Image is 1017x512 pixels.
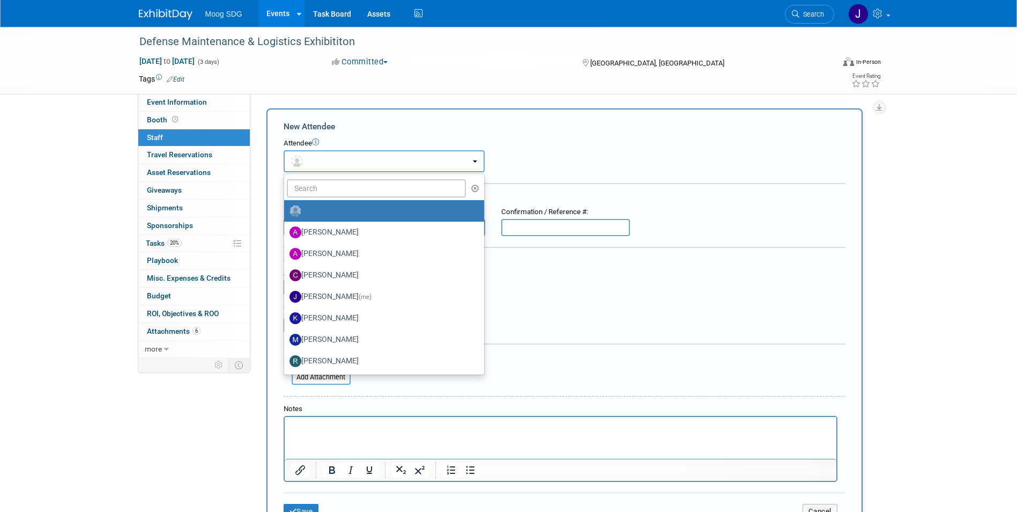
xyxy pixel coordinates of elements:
[146,239,182,247] span: Tasks
[289,248,301,260] img: A.jpg
[851,74,880,79] div: Event Rating
[147,221,193,230] span: Sponsorships
[139,9,192,20] img: ExhibitDay
[501,207,630,217] div: Confirmation / Reference #:
[848,4,868,24] img: Jaclyn Roberts
[147,274,231,282] span: Misc. Expenses & Credits
[147,150,212,159] span: Travel Reservations
[170,115,180,123] span: Booth not reserved yet
[284,404,837,414] div: Notes
[167,76,184,83] a: Edit
[147,327,201,335] span: Attachments
[799,10,824,18] span: Search
[145,345,162,353] span: more
[289,205,301,217] img: Unassigned-User-Icon.png
[328,56,392,68] button: Committed
[147,203,183,212] span: Shipments
[138,288,250,305] a: Budget
[197,58,219,65] span: (3 days)
[147,186,182,194] span: Giveaways
[284,191,845,202] div: Registration / Ticket Info (optional)
[205,10,242,18] span: Moog SDG
[342,463,360,478] button: Italic
[289,269,301,281] img: C.jpg
[843,57,854,66] img: Format-Inperson.png
[138,182,250,199] a: Giveaways
[139,56,195,66] span: [DATE] [DATE]
[138,94,250,111] a: Event Information
[138,129,250,147] a: Staff
[284,352,845,362] div: Misc. Attachments & Notes
[285,417,836,459] iframe: Rich Text Area
[289,353,473,370] label: [PERSON_NAME]
[284,256,845,266] div: Cost:
[138,252,250,269] a: Playbook
[138,305,250,323] a: ROI, Objectives & ROO
[289,288,473,305] label: [PERSON_NAME]
[147,291,171,300] span: Budget
[228,358,250,372] td: Toggle Event Tabs
[291,463,309,478] button: Insert/edit link
[287,179,466,198] input: Search
[138,200,250,217] a: Shipments
[138,341,250,358] a: more
[442,463,461,478] button: Numbered list
[139,74,184,84] td: Tags
[392,463,410,478] button: Subscript
[162,57,172,65] span: to
[856,58,881,66] div: In-Person
[289,310,473,327] label: [PERSON_NAME]
[323,463,341,478] button: Bold
[147,98,207,106] span: Event Information
[289,312,301,324] img: K.jpg
[147,309,219,318] span: ROI, Objectives & ROO
[210,358,228,372] td: Personalize Event Tab Strip
[289,331,473,348] label: [PERSON_NAME]
[289,245,473,262] label: [PERSON_NAME]
[289,224,473,241] label: [PERSON_NAME]
[192,327,201,335] span: 6
[289,355,301,367] img: R.jpg
[359,293,372,301] span: (me)
[284,121,845,133] div: New Attendee
[147,133,163,142] span: Staff
[138,217,250,235] a: Sponsorships
[138,164,250,181] a: Asset Reservations
[147,168,211,177] span: Asset Reservations
[147,256,178,265] span: Playbook
[167,239,182,247] span: 20%
[771,56,881,72] div: Event Format
[590,59,724,67] span: [GEOGRAPHIC_DATA], [GEOGRAPHIC_DATA]
[138,147,250,164] a: Travel Reservations
[138,112,250,129] a: Booth
[461,463,479,478] button: Bullet list
[138,270,250,287] a: Misc. Expenses & Credits
[147,115,180,124] span: Booth
[289,334,301,346] img: M.jpg
[289,291,301,303] img: J.jpg
[360,463,378,478] button: Underline
[411,463,429,478] button: Superscript
[136,32,818,52] div: Defense Maintenance & Logistics Exhibititon
[138,235,250,252] a: Tasks20%
[138,323,250,340] a: Attachments6
[289,226,301,238] img: A.jpg
[284,138,845,149] div: Attendee
[785,5,834,24] a: Search
[289,267,473,284] label: [PERSON_NAME]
